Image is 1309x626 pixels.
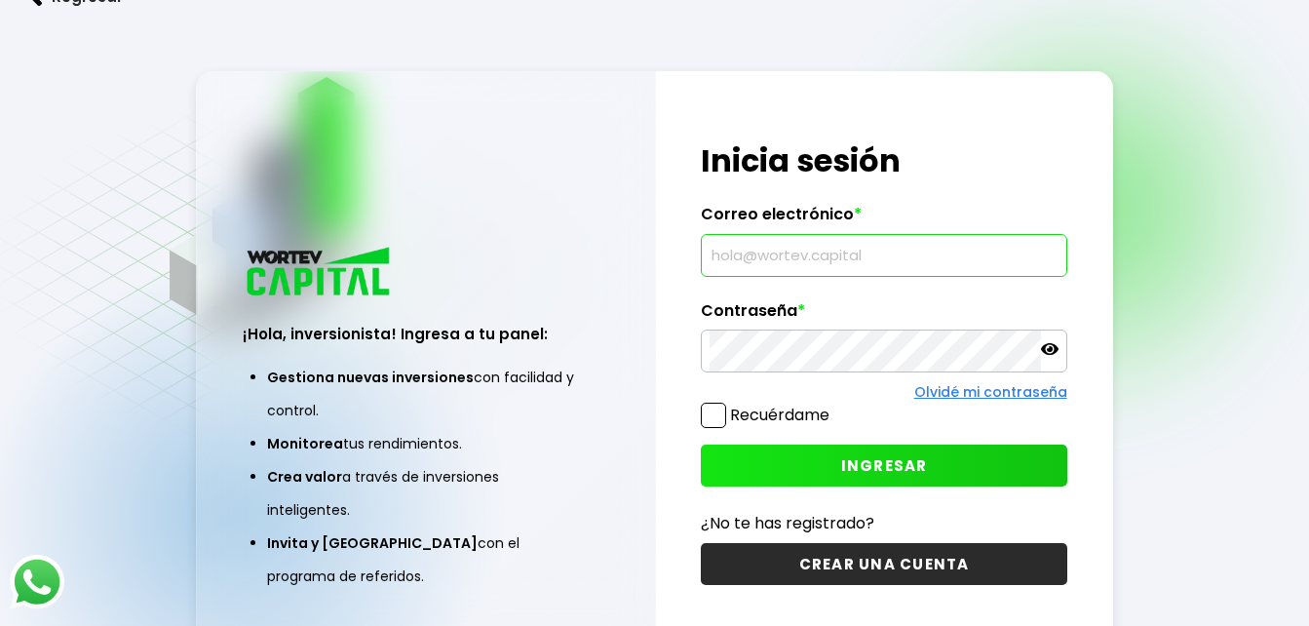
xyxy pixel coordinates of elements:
[710,235,1058,276] input: hola@wortev.capital
[914,382,1067,402] a: Olvidé mi contraseña
[701,543,1066,585] button: CREAR UNA CUENTA
[701,445,1066,487] button: INGRESAR
[730,404,829,426] label: Recuérdame
[267,368,474,387] span: Gestiona nuevas inversiones
[10,555,64,609] img: logos_whatsapp-icon.242b2217.svg
[267,533,478,553] span: Invita y [GEOGRAPHIC_DATA]
[267,361,584,427] li: con facilidad y control.
[267,460,584,527] li: a través de inversiones inteligentes.
[841,455,928,476] span: INGRESAR
[243,323,608,345] h3: ¡Hola, inversionista! Ingresa a tu panel:
[243,245,397,302] img: logo_wortev_capital
[267,434,343,453] span: Monitorea
[701,511,1066,535] p: ¿No te has registrado?
[267,467,342,487] span: Crea valor
[701,205,1066,234] label: Correo electrónico
[701,511,1066,585] a: ¿No te has registrado?CREAR UNA CUENTA
[701,137,1066,184] h1: Inicia sesión
[267,427,584,460] li: tus rendimientos.
[701,301,1066,331] label: Contraseña
[267,527,584,593] li: con el programa de referidos.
